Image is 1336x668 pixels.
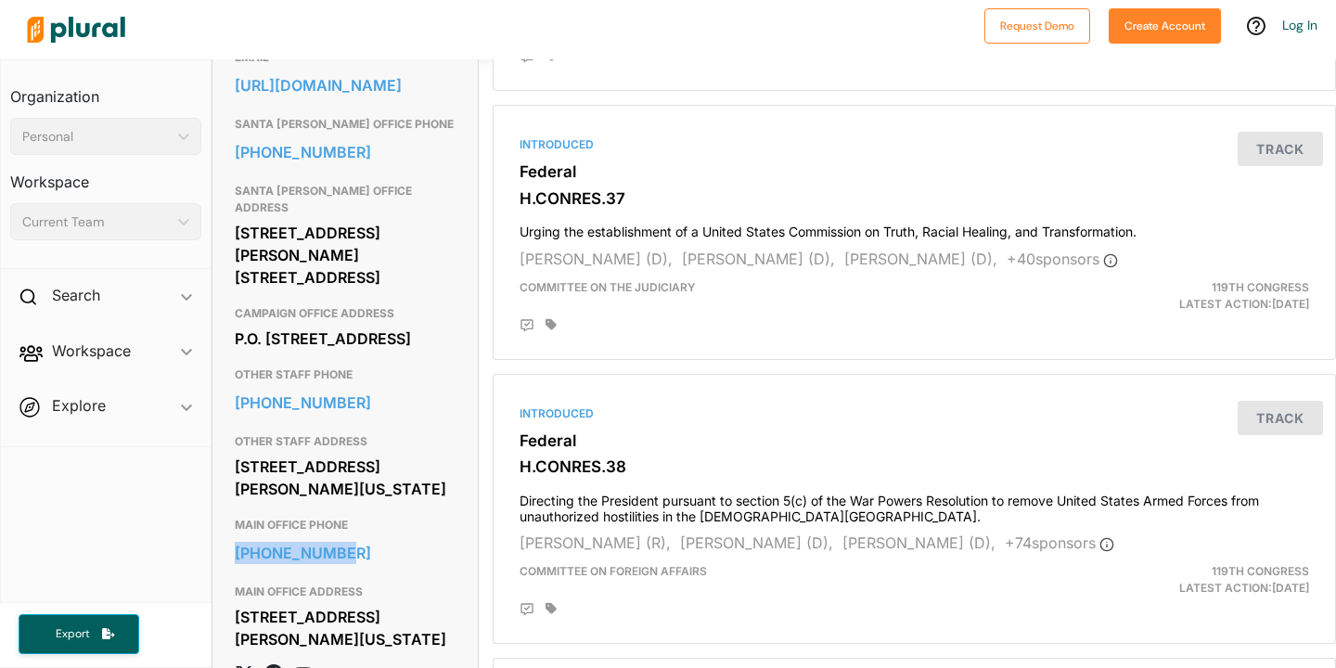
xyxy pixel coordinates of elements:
[22,127,171,147] div: Personal
[520,602,534,617] div: Add Position Statement
[235,514,456,536] h3: MAIN OFFICE PHONE
[520,318,534,333] div: Add Position Statement
[235,364,456,386] h3: OTHER STAFF PHONE
[680,533,833,552] span: [PERSON_NAME] (D),
[10,70,201,110] h3: Organization
[520,189,1309,208] h3: H.CONRES.37
[235,539,456,567] a: [PHONE_NUMBER]
[984,15,1090,34] a: Request Demo
[235,113,456,135] h3: SANTA [PERSON_NAME] OFFICE PHONE
[1005,533,1114,552] span: + 74 sponsor s
[1212,564,1309,578] span: 119th Congress
[52,285,100,305] h2: Search
[235,581,456,603] h3: MAIN OFFICE ADDRESS
[43,626,102,642] span: Export
[235,389,456,417] a: [PHONE_NUMBER]
[1007,250,1118,268] span: + 40 sponsor s
[1282,17,1317,33] a: Log In
[520,533,671,552] span: [PERSON_NAME] (R),
[520,136,1309,153] div: Introduced
[984,8,1090,44] button: Request Demo
[520,431,1309,450] h3: Federal
[842,533,996,552] span: [PERSON_NAME] (D),
[235,325,456,353] div: P.O. [STREET_ADDRESS]
[546,602,557,615] div: Add tags
[520,457,1309,476] h3: H.CONRES.38
[682,250,835,268] span: [PERSON_NAME] (D),
[1109,15,1221,34] a: Create Account
[235,430,456,453] h3: OTHER STAFF ADDRESS
[844,250,997,268] span: [PERSON_NAME] (D),
[235,603,456,653] div: [STREET_ADDRESS][PERSON_NAME][US_STATE]
[520,280,696,294] span: Committee on the Judiciary
[546,318,557,331] div: Add tags
[235,219,456,291] div: [STREET_ADDRESS][PERSON_NAME] [STREET_ADDRESS]
[22,212,171,232] div: Current Team
[520,405,1309,422] div: Introduced
[520,215,1309,240] h4: Urging the establishment of a United States Commission on Truth, Racial Healing, and Transformation.
[520,162,1309,181] h3: Federal
[1050,563,1323,597] div: Latest Action: [DATE]
[1050,279,1323,313] div: Latest Action: [DATE]
[520,250,673,268] span: [PERSON_NAME] (D),
[1238,132,1323,166] button: Track
[235,180,456,219] h3: SANTA [PERSON_NAME] OFFICE ADDRESS
[235,302,456,325] h3: CAMPAIGN OFFICE ADDRESS
[1109,8,1221,44] button: Create Account
[19,614,139,654] button: Export
[235,138,456,166] a: [PHONE_NUMBER]
[10,155,201,196] h3: Workspace
[520,564,707,578] span: Committee on Foreign Affairs
[520,484,1309,525] h4: Directing the President pursuant to section 5(c) of the War Powers Resolution to remove United St...
[1238,401,1323,435] button: Track
[1212,280,1309,294] span: 119th Congress
[235,71,456,99] a: [URL][DOMAIN_NAME]
[235,453,456,503] div: [STREET_ADDRESS][PERSON_NAME][US_STATE]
